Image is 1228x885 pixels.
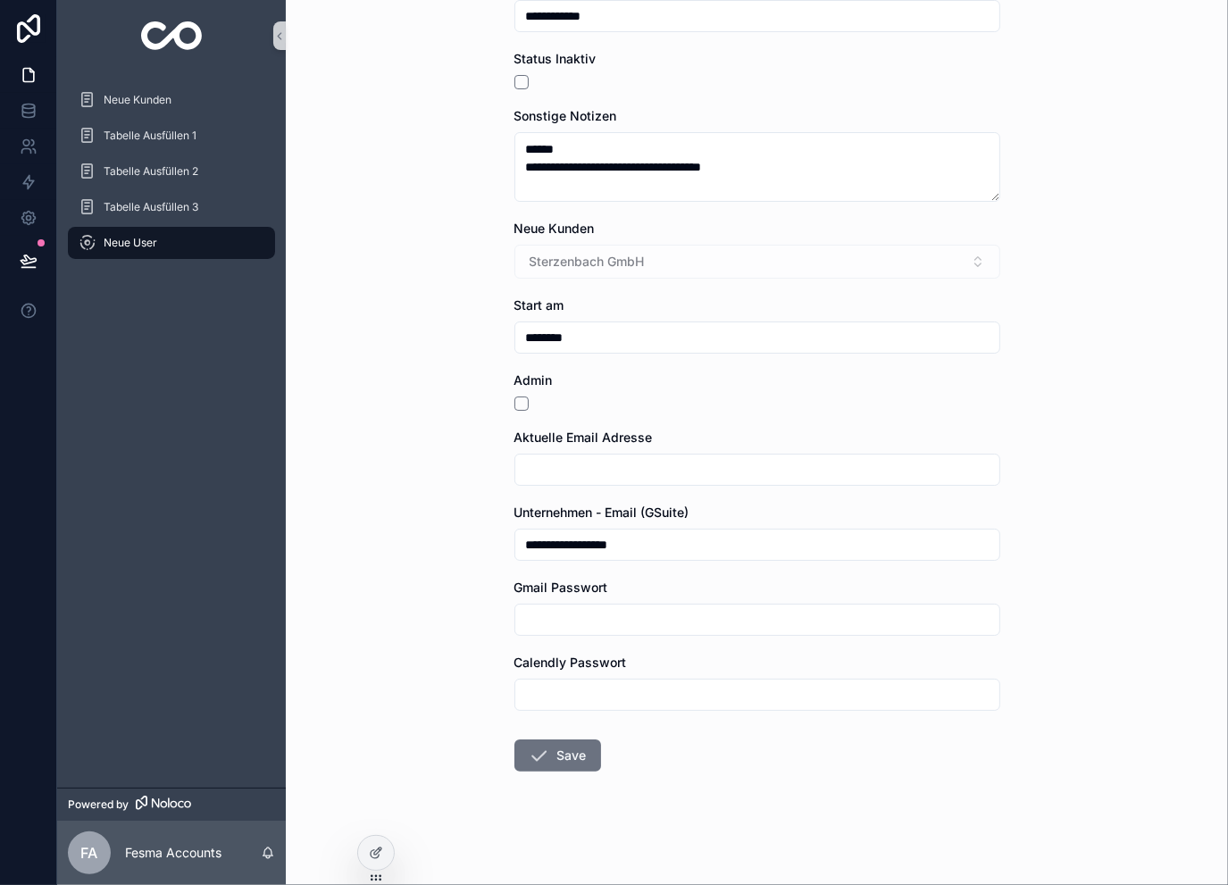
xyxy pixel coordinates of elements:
span: Sonstige Notizen [514,108,617,123]
a: Tabelle Ausfüllen 3 [68,191,275,223]
span: Tabelle Ausfüllen 3 [104,200,198,214]
a: Neue Kunden [68,84,275,116]
div: scrollable content [57,71,286,282]
span: Status Inaktiv [514,51,597,66]
span: Start am [514,297,564,313]
a: Neue User [68,227,275,259]
span: Neue User [104,236,157,250]
span: Neue Kunden [514,221,595,236]
p: Fesma Accounts [125,844,221,862]
span: Tabelle Ausfüllen 2 [104,164,198,179]
a: Tabelle Ausfüllen 1 [68,120,275,152]
span: Tabelle Ausfüllen 1 [104,129,196,143]
span: FA [81,842,98,864]
span: Unternehmen - Email (GSuite) [514,505,689,520]
span: Neue Kunden [104,93,171,107]
span: Aktuelle Email Adresse [514,430,653,445]
span: Admin [514,372,553,388]
img: App logo [141,21,203,50]
span: Gmail Passwort [514,580,608,595]
a: Powered by [57,788,286,821]
button: Save [514,739,601,772]
span: Calendly Passwort [514,655,627,670]
a: Tabelle Ausfüllen 2 [68,155,275,188]
span: Powered by [68,797,129,812]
